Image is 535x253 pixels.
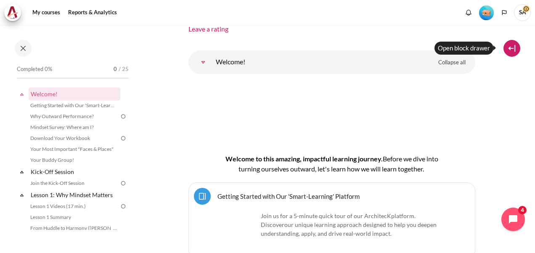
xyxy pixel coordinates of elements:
[217,192,360,200] a: Getting Started with Our 'Smart-Learning' Platform
[432,55,472,70] a: Collapse all
[28,100,119,111] a: Getting Started with Our 'Smart-Learning' Platform
[29,189,119,200] a: Lesson 1: Why Mindset Matters
[195,54,212,71] a: Welcome!
[514,4,531,21] span: SA
[29,4,63,21] a: My courses
[216,211,448,238] p: Join us for a 5-minute quick tour of our ArchitecK platform. Discover
[261,221,437,237] span: .
[216,211,258,253] img: platform logo
[434,42,493,55] div: Open block drawer
[114,65,117,74] span: 0
[383,155,387,163] span: B
[119,65,129,74] span: / 25
[18,90,26,98] span: Collapse
[479,5,494,20] img: Level #1
[17,65,52,74] span: Completed 0%
[462,6,475,19] div: Show notification window with no new notifications
[476,5,497,20] a: Level #1
[261,221,437,237] span: our unique learning approach designed to help you deepen understanding, apply, and drive real-wor...
[28,144,119,154] a: Your Most Important "Faces & Places"
[438,58,466,67] span: Collapse all
[514,4,531,21] a: User menu
[28,178,119,188] a: Join the Kick-Off Session
[119,113,127,120] img: To do
[28,223,119,233] a: From Huddle to Harmony ([PERSON_NAME]'s Story)
[119,134,127,142] img: To do
[28,201,119,211] a: Lesson 1 Videos (17 min.)
[119,203,127,210] img: To do
[4,4,25,21] a: Architeck Architeck
[29,88,119,100] a: Welcome!
[28,122,119,132] a: Mindset Survey: Where am I?
[65,4,120,21] a: Reports & Analytics
[119,179,127,187] img: To do
[28,155,119,165] a: Your Buddy Group!
[28,212,119,222] a: Lesson 1 Summary
[18,168,26,176] span: Collapse
[498,6,511,19] button: Languages
[28,133,119,143] a: Download Your Workbook
[215,154,448,174] h4: Welcome to this amazing, impactful learning journey.
[29,166,119,177] a: Kick-Off Session
[28,111,119,121] a: Why Outward Performance?
[7,6,19,19] img: Architeck
[188,25,228,33] a: Leave a rating
[18,191,26,199] span: Collapse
